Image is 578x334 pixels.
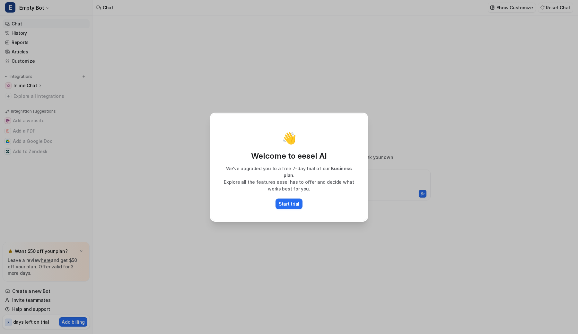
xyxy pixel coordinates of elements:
p: We’ve upgraded you to a free 7-day trial of our [217,165,361,179]
p: Start trial [279,200,299,207]
p: 👋 [282,132,296,144]
button: Start trial [276,199,302,209]
p: Explore all the features eesel has to offer and decide what works best for you. [217,179,361,192]
p: Welcome to eesel AI [217,151,361,161]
